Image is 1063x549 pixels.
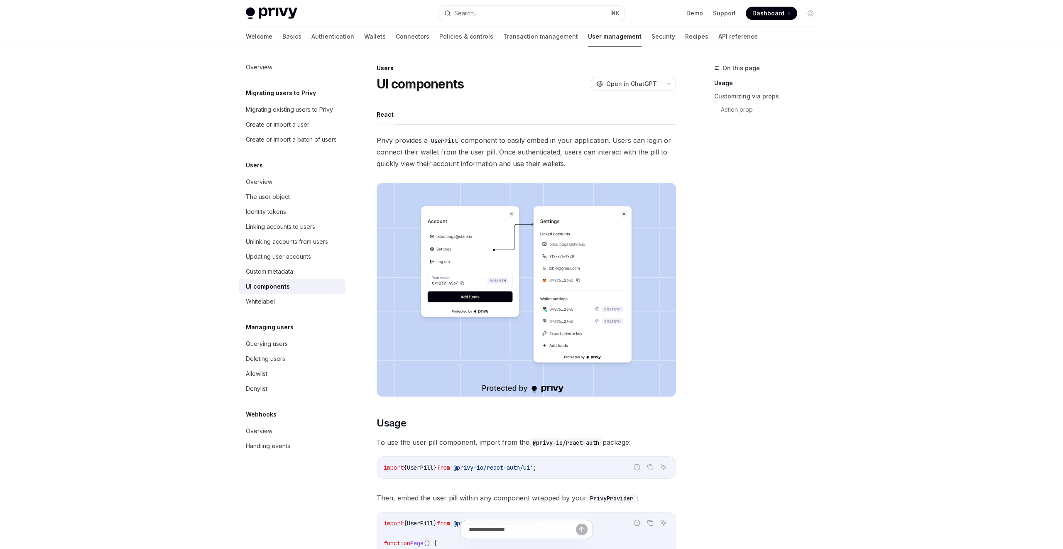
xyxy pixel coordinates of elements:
[239,294,345,309] a: Whitelabel
[246,369,267,379] div: Allowlist
[377,105,394,124] button: React
[246,267,293,277] div: Custom metadata
[239,132,345,147] a: Create or import a batch of users
[246,384,267,394] div: Denylist
[714,90,824,103] a: Customizing via props
[246,426,272,436] div: Overview
[239,174,345,189] a: Overview
[239,249,345,264] a: Updating user accounts
[718,27,758,47] a: API reference
[576,524,588,535] button: Send message
[721,103,824,116] a: Action prop
[723,63,760,73] span: On this page
[437,464,450,471] span: from
[282,27,301,47] a: Basics
[377,492,676,504] span: Then, embed the user pill within any component wrapped by your :
[428,136,461,145] code: UserPill
[311,27,354,47] a: Authentication
[239,204,345,219] a: Identity tokens
[364,27,386,47] a: Wallets
[239,366,345,381] a: Allowlist
[239,439,345,453] a: Handling events
[685,27,708,47] a: Recipes
[239,264,345,279] a: Custom metadata
[529,438,603,447] code: @privy-io/react-auth
[658,517,669,528] button: Ask AI
[804,7,817,20] button: Toggle dark mode
[377,135,676,169] span: Privy provides a component to easily embed in your application. Users can login or connect their ...
[404,464,407,471] span: {
[503,27,578,47] a: Transaction management
[246,282,290,292] div: UI components
[239,424,345,439] a: Overview
[239,60,345,75] a: Overview
[377,64,676,72] div: Users
[645,517,656,528] button: Copy the contents from the code block
[377,183,676,397] img: images/Userpill2.png
[239,219,345,234] a: Linking accounts to users
[407,464,434,471] span: UserPill
[714,76,824,90] a: Usage
[246,27,272,47] a: Welcome
[246,252,311,262] div: Updating user accounts
[652,27,675,47] a: Security
[377,417,406,430] span: Usage
[239,102,345,117] a: Migrating existing users to Privy
[588,27,642,47] a: User management
[396,27,429,47] a: Connectors
[239,117,345,132] a: Create or import a user
[450,464,533,471] span: '@privy-io/react-auth/ui'
[632,462,642,473] button: Report incorrect code
[645,462,656,473] button: Copy the contents from the code block
[239,279,345,294] a: UI components
[686,9,703,17] a: Demo
[246,354,285,364] div: Deleting users
[246,7,297,19] img: light logo
[246,441,290,451] div: Handling events
[377,436,676,448] span: To use the user pill component, import from the package:
[246,207,286,217] div: Identity tokens
[246,177,272,187] div: Overview
[384,464,404,471] span: import
[246,120,309,130] div: Create or import a user
[746,7,797,20] a: Dashboard
[246,62,272,72] div: Overview
[246,135,337,145] div: Create or import a batch of users
[246,297,275,306] div: Whitelabel
[658,462,669,473] button: Ask AI
[533,464,536,471] span: ;
[239,189,345,204] a: The user object
[239,381,345,396] a: Denylist
[454,8,478,18] div: Search...
[611,10,620,17] span: ⌘ K
[246,237,328,247] div: Unlinking accounts from users
[606,80,657,88] span: Open in ChatGPT
[239,351,345,366] a: Deleting users
[246,160,263,170] h5: Users
[246,192,290,202] div: The user object
[632,517,642,528] button: Report incorrect code
[246,105,333,115] div: Migrating existing users to Privy
[438,6,625,21] button: Search...⌘K
[246,409,277,419] h5: Webhooks
[587,494,637,503] code: PrivyProvider
[239,336,345,351] a: Querying users
[439,27,493,47] a: Policies & controls
[239,234,345,249] a: Unlinking accounts from users
[246,222,315,232] div: Linking accounts to users
[246,339,288,349] div: Querying users
[591,77,662,91] button: Open in ChatGPT
[377,76,464,91] h1: UI components
[246,88,316,98] h5: Migrating users to Privy
[434,464,437,471] span: }
[246,322,294,332] h5: Managing users
[752,9,784,17] span: Dashboard
[713,9,736,17] a: Support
